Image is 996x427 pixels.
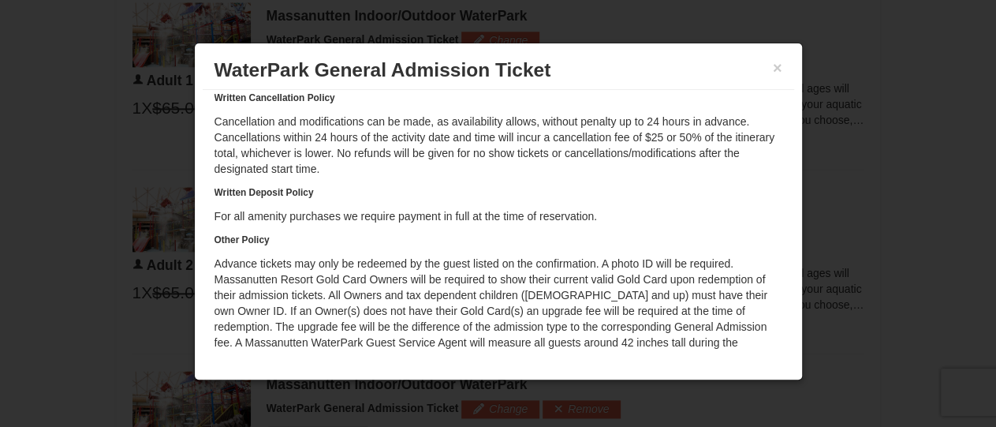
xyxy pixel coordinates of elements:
[214,185,782,200] h6: Written Deposit Policy
[214,59,551,81] span: WaterPark General Admission Ticket
[773,60,782,76] button: ×
[214,90,782,414] div: Cancellation and modifications can be made, as availability allows, without penalty up to 24 hour...
[214,90,782,106] h6: Written Cancellation Policy
[214,232,782,248] h6: Other Policy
